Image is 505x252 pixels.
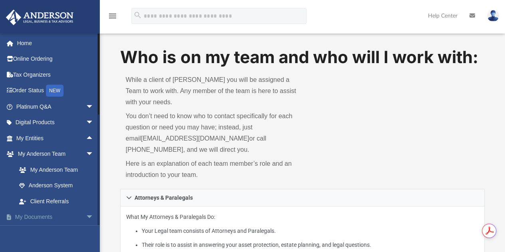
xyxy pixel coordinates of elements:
[86,209,102,226] span: arrow_drop_down
[11,162,98,178] a: My Anderson Team
[6,35,106,51] a: Home
[133,11,142,20] i: search
[142,240,479,250] li: Their role is to assist in answering your asset protection, estate planning, and legal questions.
[86,146,102,163] span: arrow_drop_down
[126,158,297,181] p: Here is an explanation of each team member’s role and an introduction to your team.
[6,115,106,131] a: Digital Productsarrow_drop_down
[4,10,76,25] img: Anderson Advisors Platinum Portal
[11,225,102,241] a: Box
[126,111,297,155] p: You don’t need to know who to contact specifically for each question or need you may have; instea...
[86,115,102,131] span: arrow_drop_down
[142,226,479,236] li: Your Legal team consists of Attorneys and Paralegals.
[141,135,249,142] a: [EMAIL_ADDRESS][DOMAIN_NAME]
[108,11,117,21] i: menu
[6,130,106,146] a: My Entitiesarrow_drop_up
[120,189,485,206] a: Attorneys & Paralegals
[11,193,102,209] a: Client Referrals
[135,195,193,200] span: Attorneys & Paralegals
[86,130,102,147] span: arrow_drop_up
[120,46,485,69] h1: Who is on my team and who will I work with:
[6,51,106,67] a: Online Ordering
[487,10,499,22] img: User Pic
[6,99,106,115] a: Platinum Q&Aarrow_drop_down
[46,85,63,97] div: NEW
[6,83,106,99] a: Order StatusNEW
[86,99,102,115] span: arrow_drop_down
[126,74,297,108] p: While a client of [PERSON_NAME] you will be assigned a Team to work with. Any member of the team ...
[108,15,117,21] a: menu
[6,67,106,83] a: Tax Organizers
[11,178,102,194] a: Anderson System
[6,146,102,162] a: My Anderson Teamarrow_drop_down
[6,209,106,225] a: My Documentsarrow_drop_down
